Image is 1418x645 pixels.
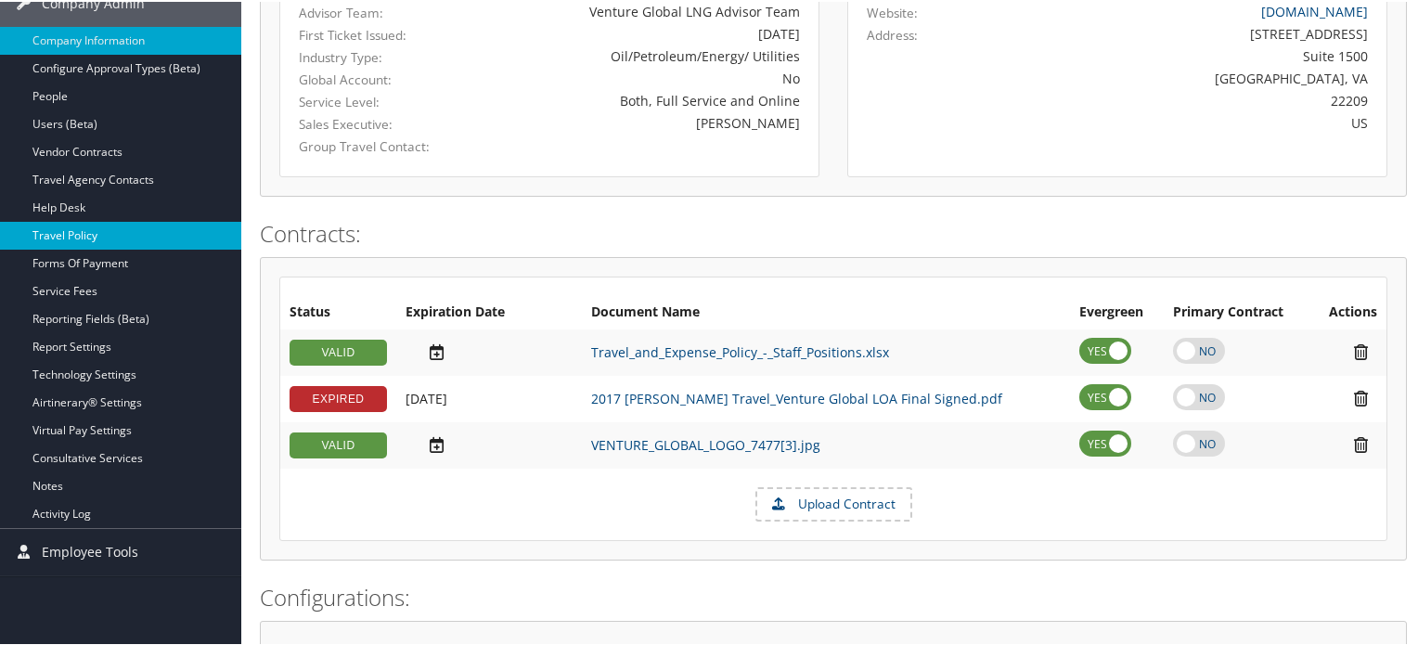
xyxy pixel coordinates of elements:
[475,45,800,64] div: Oil/Petroleum/Energy/ Utilities
[867,2,918,20] label: Website:
[299,113,447,132] label: Sales Executive:
[1345,433,1377,453] i: Remove Contract
[475,89,800,109] div: Both, Full Service and Online
[396,294,582,328] th: Expiration Date
[475,67,800,86] div: No
[290,384,387,410] div: EXPIRED
[299,2,447,20] label: Advisor Team:
[1310,294,1386,328] th: Actions
[757,487,910,519] label: Upload Contract
[42,527,138,574] span: Employee Tools
[280,294,396,328] th: Status
[260,580,1407,612] h2: Configurations:
[591,342,889,359] a: Travel_and_Expense_Policy_-_Staff_Positions.xlsx
[1345,341,1377,360] i: Remove Contract
[290,338,387,364] div: VALID
[1261,1,1368,19] a: [DOMAIN_NAME]
[299,135,447,154] label: Group Travel Contact:
[475,22,800,42] div: [DATE]
[260,216,1407,248] h2: Contracts:
[999,22,1369,42] div: [STREET_ADDRESS]
[299,69,447,87] label: Global Account:
[299,46,447,65] label: Industry Type:
[999,111,1369,131] div: US
[591,388,1002,406] a: 2017 [PERSON_NAME] Travel_Venture Global LOA Final Signed.pdf
[999,89,1369,109] div: 22209
[406,341,573,360] div: Add/Edit Date
[406,388,447,406] span: [DATE]
[1345,387,1377,406] i: Remove Contract
[406,433,573,453] div: Add/Edit Date
[299,91,447,110] label: Service Level:
[582,294,1070,328] th: Document Name
[299,24,447,43] label: First Ticket Issued:
[999,45,1369,64] div: Suite 1500
[290,431,387,457] div: VALID
[475,111,800,131] div: [PERSON_NAME]
[999,67,1369,86] div: [GEOGRAPHIC_DATA], VA
[867,24,918,43] label: Address:
[406,389,573,406] div: Add/Edit Date
[1164,294,1310,328] th: Primary Contract
[591,434,820,452] a: VENTURE_GLOBAL_LOGO_7477[3].jpg
[1070,294,1164,328] th: Evergreen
